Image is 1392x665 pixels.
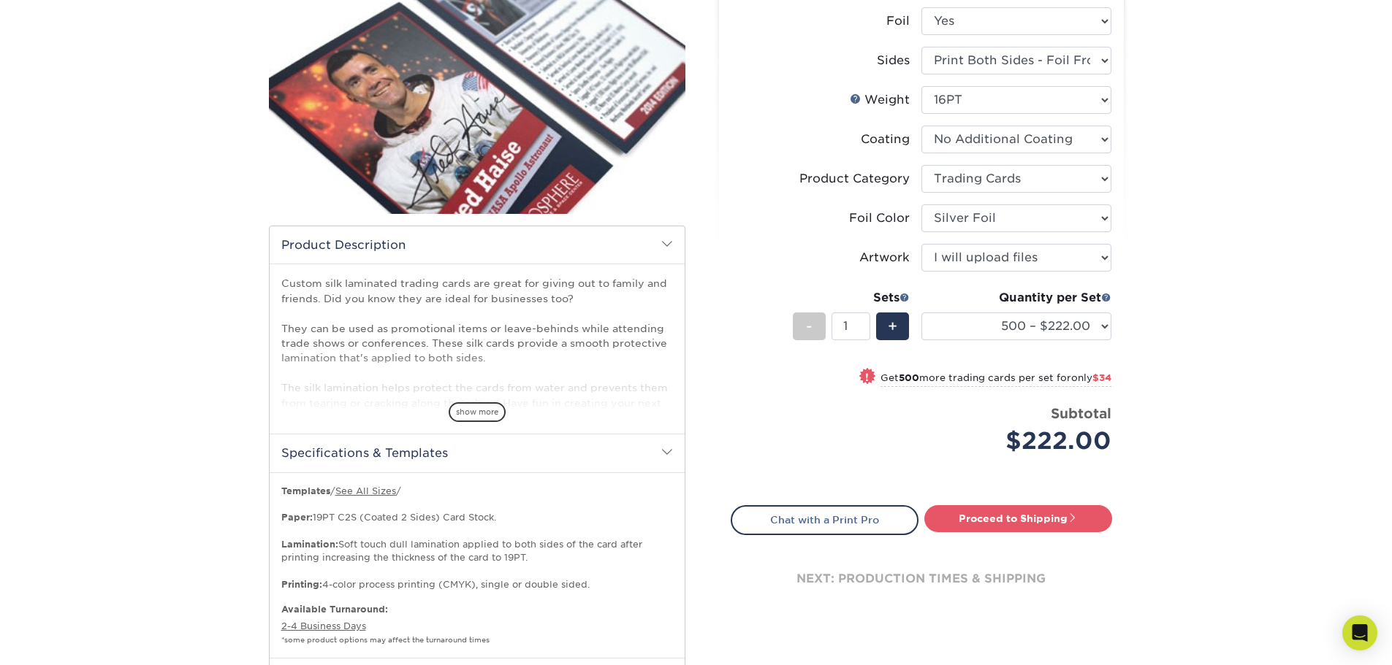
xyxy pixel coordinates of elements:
a: Proceed to Shipping [924,505,1112,531]
h2: Product Description [270,226,685,264]
a: Chat with a Print Pro [731,505,919,534]
div: Product Category [799,170,910,188]
b: Templates [281,485,330,496]
strong: 500 [899,372,919,383]
div: Coating [861,131,910,148]
div: Sides [877,52,910,69]
div: next: production times & shipping [731,535,1112,623]
span: $34 [1092,372,1111,383]
b: Available Turnaround: [281,604,388,615]
strong: Subtotal [1051,405,1111,421]
span: - [806,315,813,337]
div: Sets [793,289,910,307]
div: Foil Color [849,210,910,227]
div: Open Intercom Messenger [1342,615,1377,650]
iframe: Google Customer Reviews [4,620,124,660]
strong: Printing: [281,579,322,590]
div: $222.00 [932,423,1111,458]
h2: Specifications & Templates [270,434,685,472]
span: show more [449,402,506,422]
p: Custom silk laminated trading cards are great for giving out to family and friends. Did you know ... [281,276,673,425]
strong: Paper: [281,512,313,523]
div: Artwork [859,249,910,266]
small: *some product options may affect the turnaround times [281,636,490,644]
div: Weight [850,91,910,109]
a: See All Sizes [335,485,396,496]
span: only [1071,372,1111,383]
div: Quantity per Set [921,289,1111,307]
span: + [888,315,897,337]
strong: Lamination: [281,539,338,550]
span: ! [865,369,869,385]
small: Get more trading cards per set for [881,372,1111,387]
a: 2-4 Business Days [281,620,366,631]
div: Foil [886,12,910,30]
p: / / 19PT C2S (Coated 2 Sides) Card Stock. Soft touch dull lamination applied to both sides of the... [281,485,673,592]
